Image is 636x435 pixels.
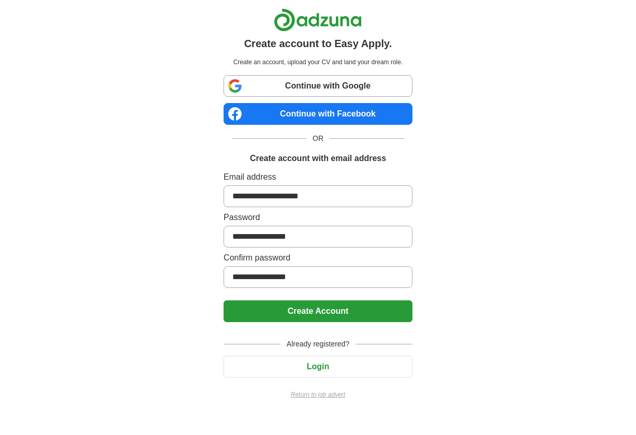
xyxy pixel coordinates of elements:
[224,252,412,264] label: Confirm password
[250,152,386,165] h1: Create account with email address
[280,339,356,350] span: Already registered?
[306,133,330,144] span: OR
[224,211,412,224] label: Password
[224,300,412,322] button: Create Account
[224,362,412,371] a: Login
[274,8,362,32] img: Adzuna logo
[224,103,412,125] a: Continue with Facebook
[224,390,412,399] a: Return to job advert
[244,36,392,51] h1: Create account to Easy Apply.
[224,75,412,97] a: Continue with Google
[226,57,410,67] p: Create an account, upload your CV and land your dream role.
[224,356,412,378] button: Login
[224,171,412,183] label: Email address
